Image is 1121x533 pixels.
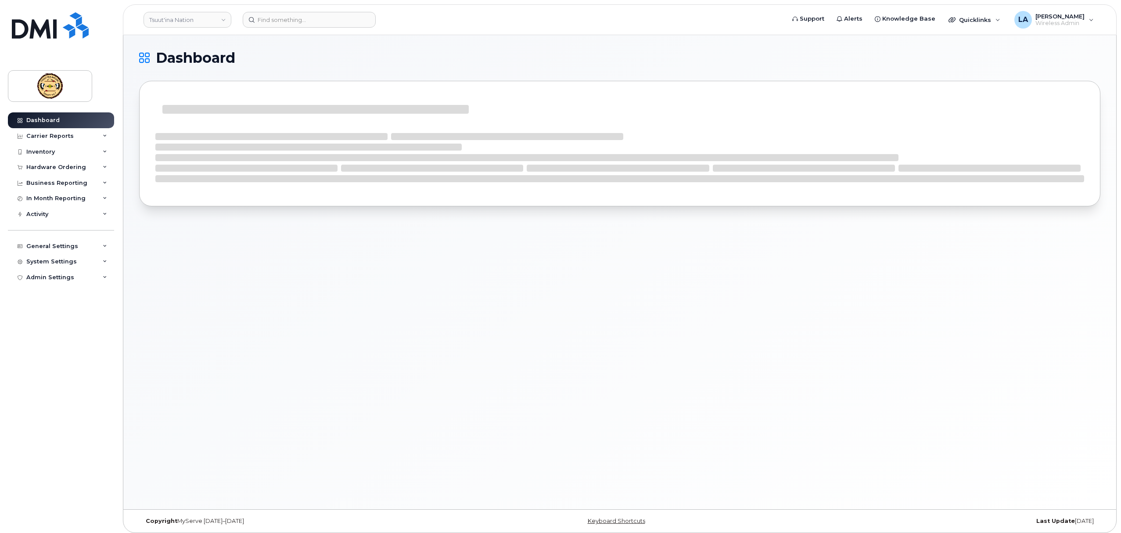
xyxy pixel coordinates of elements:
[780,518,1100,525] div: [DATE]
[1036,518,1075,524] strong: Last Update
[588,518,645,524] a: Keyboard Shortcuts
[139,518,460,525] div: MyServe [DATE]–[DATE]
[156,51,235,65] span: Dashboard
[146,518,177,524] strong: Copyright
